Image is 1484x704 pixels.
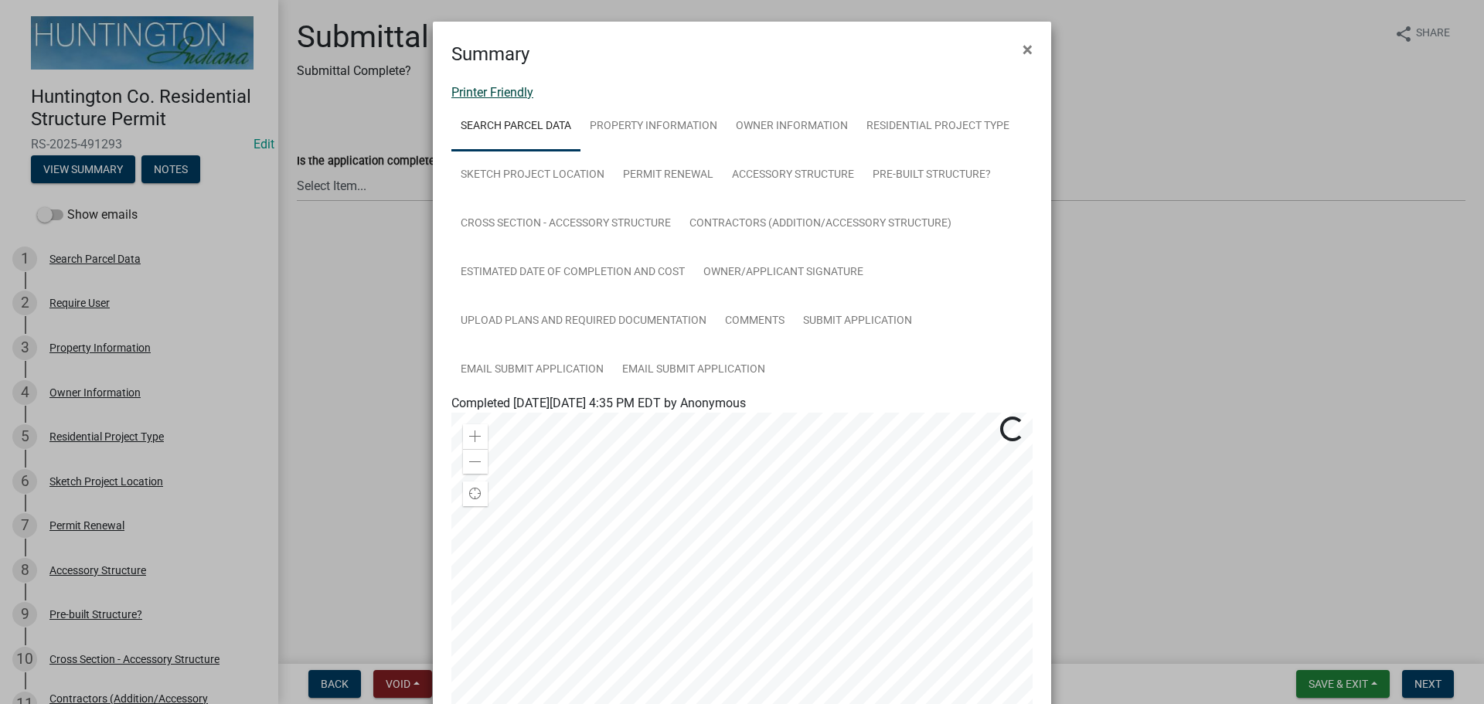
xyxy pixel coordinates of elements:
a: Owner/Applicant Signature [694,248,873,298]
a: Owner Information [727,102,857,151]
button: Close [1010,28,1045,71]
h4: Summary [451,40,529,68]
a: Estimated Date of Completion and Cost [451,248,694,298]
a: Property Information [580,102,727,151]
a: Email Submit Application [613,345,774,395]
div: Find my location [463,481,488,506]
a: Contractors (Addition/Accessory Structure) [680,199,961,249]
a: Accessory Structure [723,151,863,200]
a: Submit Application [794,297,921,346]
span: × [1023,39,1033,60]
a: Permit Renewal [614,151,723,200]
a: Search Parcel Data [451,102,580,151]
a: Printer Friendly [451,85,533,100]
div: Zoom out [463,449,488,474]
a: Pre-built Structure? [863,151,1000,200]
a: Sketch Project Location [451,151,614,200]
span: Completed [DATE][DATE] 4:35 PM EDT by Anonymous [451,396,746,410]
a: Residential Project Type [857,102,1019,151]
a: Cross Section - Accessory Structure [451,199,680,249]
a: Email Submit Application [451,345,613,395]
div: Zoom in [463,424,488,449]
a: Comments [716,297,794,346]
a: Upload Plans and Required Documentation [451,297,716,346]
